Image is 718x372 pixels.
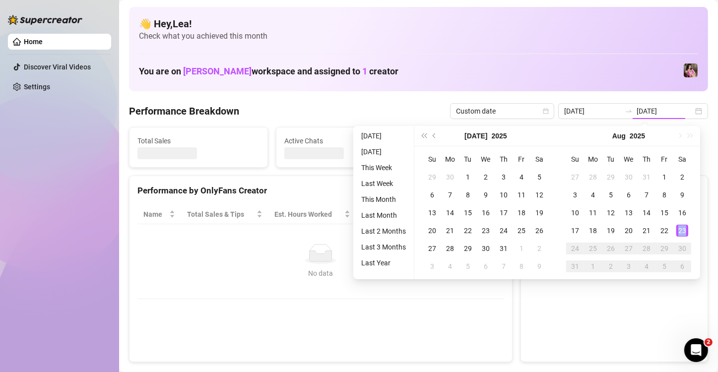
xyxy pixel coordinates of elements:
span: [PERSON_NAME] [183,66,252,76]
span: calendar [543,108,549,114]
th: Total Sales & Tips [181,205,268,224]
img: logo-BBDzfeDw.svg [8,15,82,25]
div: No data [147,268,494,279]
img: Nanner [684,63,698,77]
span: swap-right [625,107,633,115]
span: Chat Conversion [428,209,490,220]
input: Start date [564,106,621,117]
h1: You are on workspace and assigned to creator [139,66,398,77]
h4: 👋 Hey, Lea ! [139,17,698,31]
iframe: Intercom live chat [684,338,708,362]
div: Performance by OnlyFans Creator [137,184,504,197]
span: 2 [705,338,713,346]
th: Name [137,205,181,224]
span: Active Chats [284,135,406,146]
span: Check what you achieved this month [139,31,698,42]
a: Discover Viral Videos [24,63,91,71]
a: Settings [24,83,50,91]
th: Sales / Hour [356,205,423,224]
span: Custom date [456,104,548,119]
span: Total Sales & Tips [187,209,255,220]
span: Sales / Hour [362,209,409,220]
div: Est. Hours Worked [274,209,342,220]
div: Sales by OnlyFans Creator [529,184,700,197]
span: to [625,107,633,115]
span: Total Sales [137,135,260,146]
a: Home [24,38,43,46]
h4: Performance Breakdown [129,104,239,118]
span: Name [143,209,167,220]
span: Messages Sent [431,135,553,146]
th: Chat Conversion [422,205,504,224]
span: 1 [362,66,367,76]
input: End date [637,106,693,117]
